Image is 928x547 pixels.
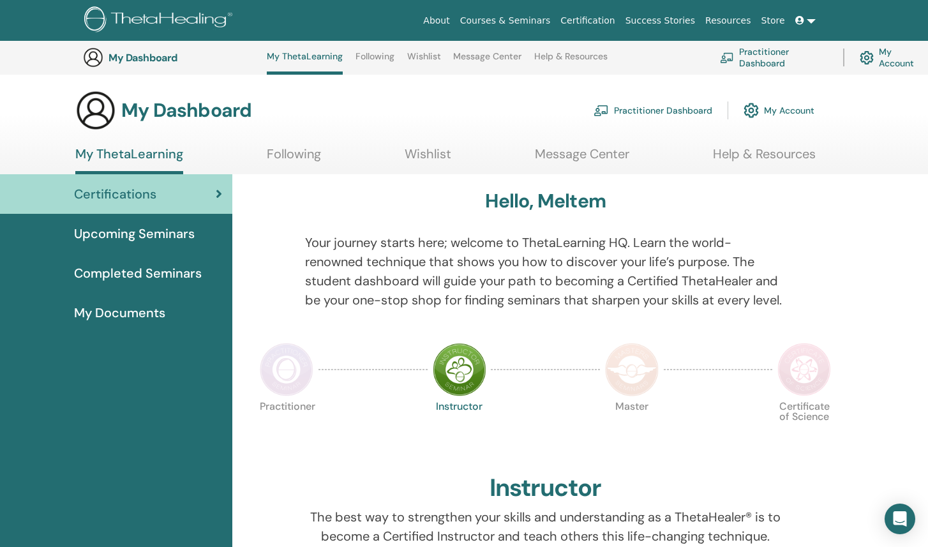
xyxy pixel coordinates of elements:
[700,9,756,33] a: Resources
[860,43,924,71] a: My Account
[74,264,202,283] span: Completed Seminars
[453,51,521,71] a: Message Center
[74,184,156,204] span: Certifications
[720,43,828,71] a: Practitioner Dashboard
[121,99,251,122] h3: My Dashboard
[74,224,195,243] span: Upcoming Seminars
[75,146,183,174] a: My ThetaLearning
[260,401,313,455] p: Practitioner
[713,146,816,171] a: Help & Resources
[433,343,486,396] img: Instructor
[605,401,659,455] p: Master
[405,146,451,171] a: Wishlist
[83,47,103,68] img: generic-user-icon.jpg
[305,233,786,310] p: Your journey starts here; welcome to ThetaLearning HQ. Learn the world-renowned technique that sh...
[490,474,601,503] h2: Instructor
[418,9,454,33] a: About
[109,52,236,64] h3: My Dashboard
[777,401,831,455] p: Certificate of Science
[267,146,321,171] a: Following
[433,401,486,455] p: Instructor
[534,51,608,71] a: Help & Resources
[84,6,237,35] img: logo.png
[455,9,556,33] a: Courses & Seminars
[744,100,759,121] img: cog.svg
[777,343,831,396] img: Certificate of Science
[620,9,700,33] a: Success Stories
[260,343,313,396] img: Practitioner
[605,343,659,396] img: Master
[555,9,620,33] a: Certification
[75,90,116,131] img: generic-user-icon.jpg
[305,507,786,546] p: The best way to strengthen your skills and understanding as a ThetaHealer® is to become a Certifi...
[485,190,606,213] h3: Hello, Meltem
[267,51,343,75] a: My ThetaLearning
[355,51,394,71] a: Following
[720,52,734,63] img: chalkboard-teacher.svg
[594,105,609,116] img: chalkboard-teacher.svg
[744,96,814,124] a: My Account
[594,96,712,124] a: Practitioner Dashboard
[74,303,165,322] span: My Documents
[885,504,915,534] div: Open Intercom Messenger
[860,48,874,68] img: cog.svg
[756,9,790,33] a: Store
[407,51,441,71] a: Wishlist
[535,146,629,171] a: Message Center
